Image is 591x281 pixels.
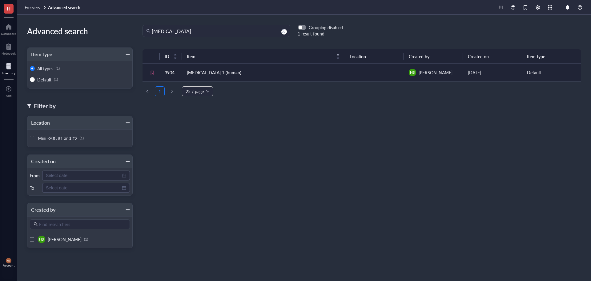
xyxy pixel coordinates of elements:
[48,236,82,242] span: [PERSON_NAME]
[1,22,16,35] a: Dashboard
[468,69,517,76] div: [DATE]
[143,86,152,96] li: Previous Page
[419,69,452,76] span: [PERSON_NAME]
[143,86,152,96] button: left
[84,237,88,242] div: (1)
[167,86,177,96] li: Next Page
[38,135,77,141] span: Mini -20C #1 and #2
[2,42,16,55] a: Notebook
[167,86,177,96] button: right
[2,71,15,75] div: Inventory
[80,136,84,141] div: (1)
[182,49,345,64] th: Item
[182,86,213,96] div: Page Size
[37,65,53,72] span: All types
[522,64,581,81] td: Default
[27,25,133,38] div: Advanced search
[182,64,345,81] td: [MEDICAL_DATA] 1 (human)
[30,185,40,191] div: To
[186,87,209,96] span: 25 / page
[404,49,463,64] th: Created by
[27,205,55,214] div: Created by
[25,4,40,10] span: Freezers
[155,86,165,96] li: 1
[27,118,50,127] div: Location
[46,184,121,191] input: Select date
[48,5,82,10] a: Advanced search
[30,173,40,178] div: From
[345,49,404,64] th: Location
[155,87,164,96] a: 1
[3,263,15,267] div: Account
[298,30,343,37] div: 1 result found
[187,53,332,60] span: Item
[160,64,182,81] td: 3904
[165,53,170,60] span: ID
[27,157,56,166] div: Created on
[410,70,415,75] span: HB
[522,49,581,64] th: Item type
[160,49,182,64] th: ID
[1,32,16,35] div: Dashboard
[27,50,52,59] div: Item type
[6,94,12,97] div: Add
[46,172,121,179] input: Select date
[56,66,60,71] div: (1)
[2,61,15,75] a: Inventory
[2,52,16,55] div: Notebook
[37,76,51,83] span: Default
[309,25,343,30] div: Grouping disabled
[7,259,10,262] span: YN
[39,237,44,242] span: HB
[25,5,47,10] a: Freezers
[54,77,58,82] div: (1)
[7,5,10,12] span: H
[463,49,522,64] th: Created on
[34,102,56,110] div: Filter by
[170,89,174,93] span: right
[146,89,149,93] span: left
